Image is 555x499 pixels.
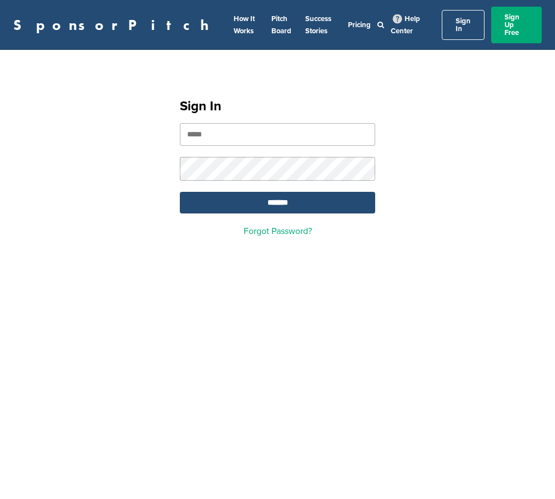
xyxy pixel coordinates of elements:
a: Forgot Password? [244,226,312,237]
a: Pitch Board [271,14,291,35]
h1: Sign In [180,96,375,116]
a: SponsorPitch [13,18,216,32]
a: Pricing [348,21,371,29]
a: Sign In [442,10,485,40]
a: Success Stories [305,14,331,35]
a: Help Center [391,12,420,38]
a: Sign Up Free [491,7,542,43]
a: How It Works [234,14,255,35]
